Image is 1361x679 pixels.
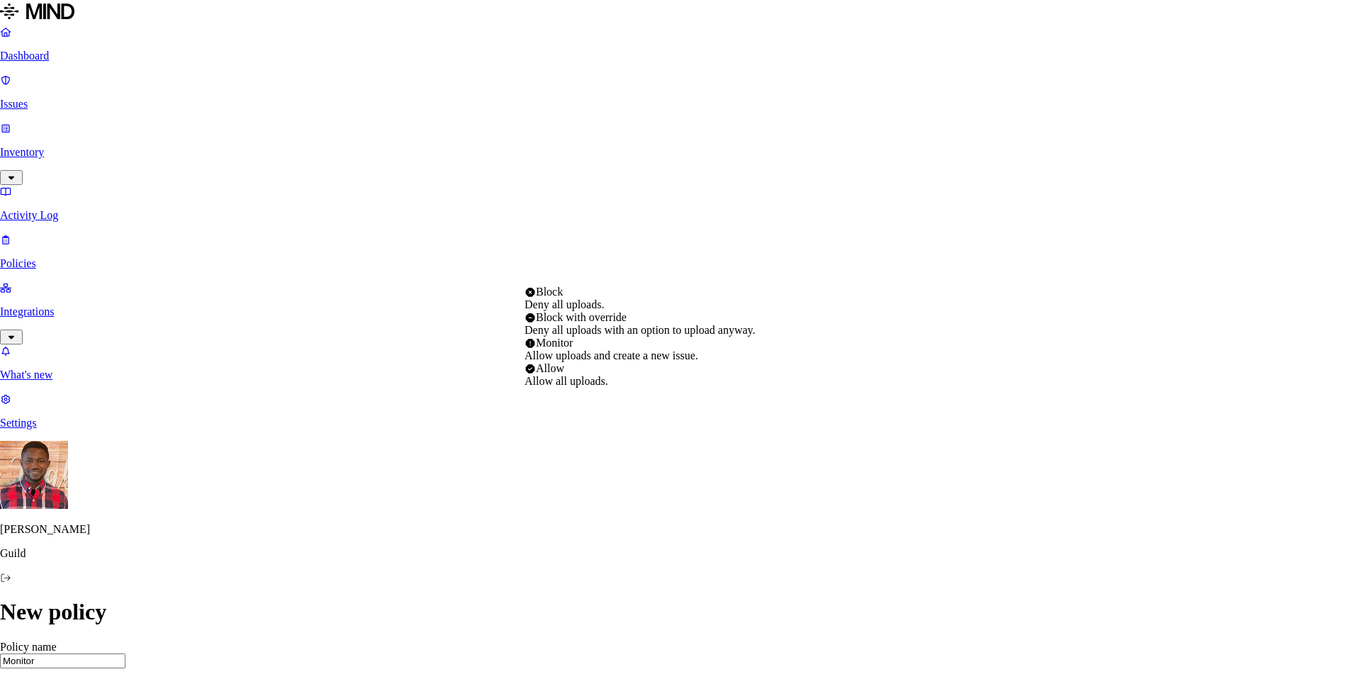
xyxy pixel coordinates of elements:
[525,375,608,387] span: Allow all uploads.
[536,362,564,374] span: Allow
[525,324,756,336] span: Deny all uploads with an option to upload anyway.
[536,337,573,349] span: Monitor
[525,349,698,361] span: Allow uploads and create a new issue.
[536,286,563,298] span: Block
[525,298,604,310] span: Deny all uploads.
[536,311,627,323] span: Block with override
